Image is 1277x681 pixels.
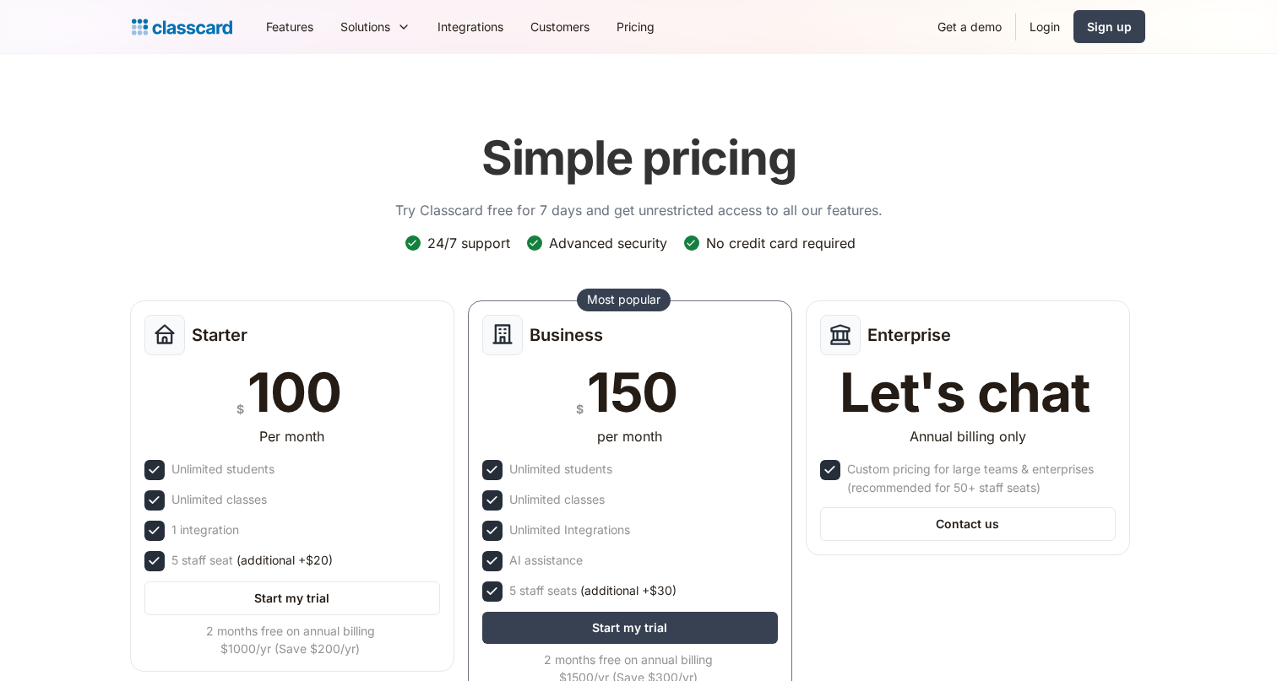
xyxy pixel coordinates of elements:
[820,507,1116,541] a: Contact us
[509,490,605,509] div: Unlimited classes
[576,398,584,419] div: $
[253,8,327,46] a: Features
[587,291,660,308] div: Most popular
[840,365,1090,419] div: Let's chat
[509,460,612,478] div: Unlimited students
[580,581,677,600] span: (additional +$30)
[171,460,274,478] div: Unlimited students
[509,521,630,539] div: Unlimited Integrations
[517,8,603,46] a: Customers
[1073,10,1145,43] a: Sign up
[171,521,239,539] div: 1 integration
[482,612,778,644] a: Start my trial
[144,622,437,657] div: 2 months free on annual billing $1000/yr (Save $200/yr)
[424,8,517,46] a: Integrations
[603,8,668,46] a: Pricing
[259,426,324,446] div: Per month
[171,490,267,509] div: Unlimited classes
[1087,18,1132,35] div: Sign up
[192,325,247,345] h2: Starter
[910,426,1026,446] div: Annual billing only
[247,365,340,419] div: 100
[236,551,333,570] span: (additional +$20)
[530,325,603,345] h2: Business
[144,581,440,615] a: Start my trial
[132,15,232,39] a: Logo
[706,234,856,252] div: No credit card required
[236,398,244,419] div: $
[509,581,677,600] div: 5 staff seats
[395,200,883,220] p: Try Classcard free for 7 days and get unrestricted access to all our features.
[1016,8,1073,46] a: Login
[549,234,667,252] div: Advanced security
[427,234,510,252] div: 24/7 support
[867,325,951,345] h2: Enterprise
[924,8,1015,46] a: Get a demo
[481,130,796,186] h1: Simple pricing
[340,18,390,35] div: Solutions
[327,8,424,46] div: Solutions
[847,460,1112,497] div: Custom pricing for large teams & enterprises (recommended for 50+ staff seats)
[509,551,583,570] div: AI assistance
[171,551,333,570] div: 5 staff seat
[587,365,677,419] div: 150
[597,426,662,446] div: per month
